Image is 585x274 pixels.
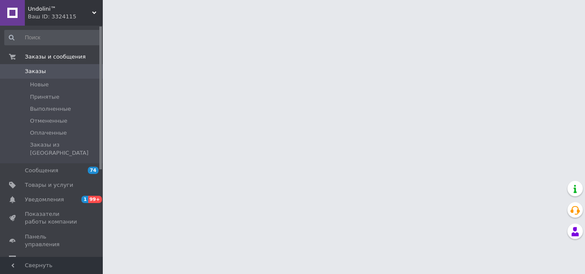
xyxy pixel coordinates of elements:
span: 99+ [88,196,102,203]
span: Отзывы [25,255,48,263]
span: Заказы из [GEOGRAPHIC_DATA] [30,141,100,156]
span: Сообщения [25,167,58,174]
span: Заказы и сообщения [25,53,86,61]
span: Отмененные [30,117,67,125]
span: Выполненные [30,105,71,113]
span: Панель управления [25,233,79,248]
span: 74 [88,167,98,174]
span: Заказы [25,68,46,75]
span: Оплаченные [30,129,67,137]
span: Новые [30,81,49,88]
span: Принятые [30,93,60,101]
div: Ваш ID: 3324115 [28,13,103,21]
span: 1 [81,196,88,203]
span: Уведомления [25,196,64,203]
span: Undolini™ [28,5,92,13]
span: Показатели работы компании [25,210,79,226]
input: Поиск [4,30,101,45]
span: Товары и услуги [25,181,73,189]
